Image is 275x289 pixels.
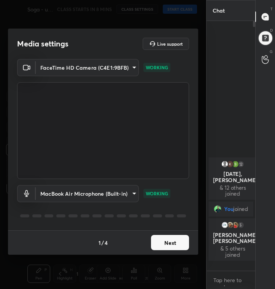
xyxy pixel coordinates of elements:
div: 12 [237,160,245,168]
h4: 4 [105,239,108,247]
div: 5 [237,221,245,229]
button: Next [151,235,189,250]
img: d49aad356a7e449b8f7dd0a68cca078a.jpg [221,221,229,229]
p: WORKING [146,64,168,71]
span: joined [234,206,248,212]
p: WORKING [146,190,168,197]
img: b701a3fa129c4f7f8891719e19d7b7e9.jpg [226,221,234,229]
h2: Media settings [17,39,68,49]
p: Chat [207,0,231,21]
span: You [224,206,234,212]
p: G [270,49,273,54]
img: cec2c15e48184727b7e9dba0e09f3bfc.jpg [232,221,239,229]
p: D [270,27,273,33]
h4: / [102,239,104,247]
h5: Live support [157,42,183,46]
h4: 1 [99,239,101,247]
p: & 5 others joined [213,246,253,258]
p: T [270,6,273,12]
img: 34c2f5a4dc334ab99cba7f7ce517d6b6.jpg [214,205,221,213]
p: & 12 others joined [213,185,253,197]
img: 3 [226,160,234,168]
div: grid [207,156,255,268]
img: 3 [232,160,239,168]
p: [PERSON_NAME], [PERSON_NAME] [213,232,253,244]
img: default.png [221,160,229,168]
div: FaceTime HD Camera (C4E1:9BFB) [36,185,139,202]
p: [DATE], [PERSON_NAME] [213,171,253,183]
div: FaceTime HD Camera (C4E1:9BFB) [36,59,139,76]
